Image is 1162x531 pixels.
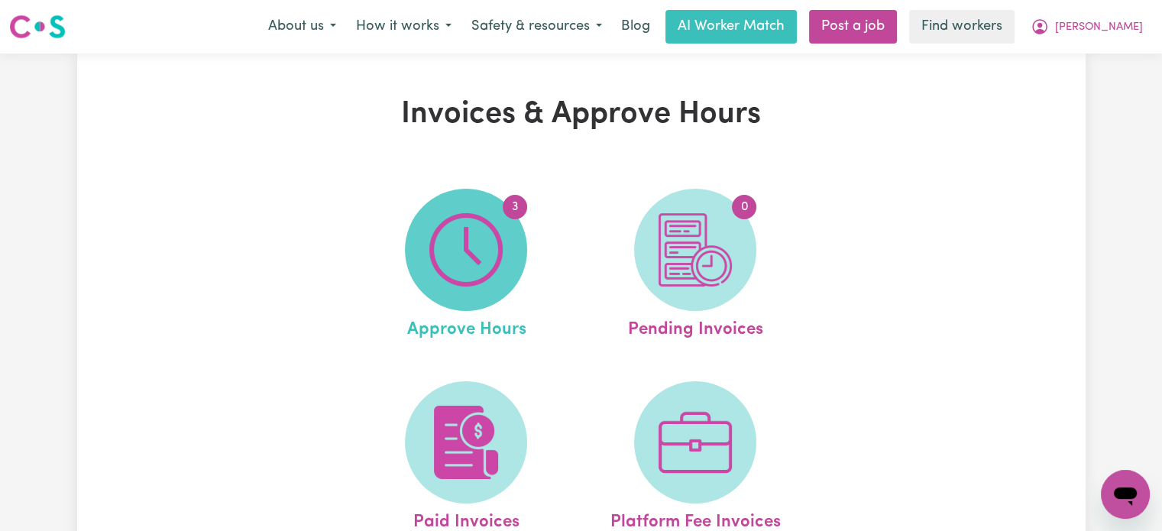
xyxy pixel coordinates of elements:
button: Safety & resources [461,11,612,43]
span: Approve Hours [406,311,526,343]
button: How it works [346,11,461,43]
a: Blog [612,10,659,44]
a: Find workers [909,10,1015,44]
button: My Account [1021,11,1153,43]
span: 3 [503,195,527,219]
span: [PERSON_NAME] [1055,19,1143,36]
a: AI Worker Match [665,10,797,44]
span: 0 [732,195,756,219]
img: Careseekers logo [9,13,66,40]
span: Pending Invoices [628,311,763,343]
button: About us [258,11,346,43]
iframe: Button to launch messaging window [1101,470,1150,519]
a: Approve Hours [356,189,576,343]
a: Careseekers logo [9,9,66,44]
a: Pending Invoices [585,189,805,343]
h1: Invoices & Approve Hours [254,96,908,133]
a: Post a job [809,10,897,44]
